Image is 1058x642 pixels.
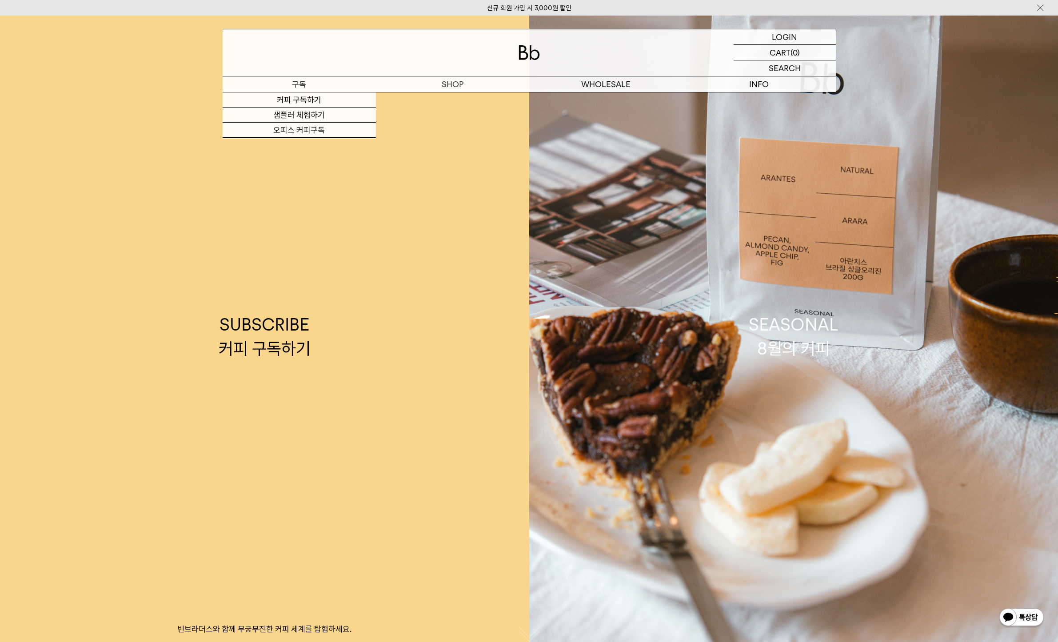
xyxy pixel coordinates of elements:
p: WHOLESALE [529,76,683,92]
p: (0) [791,45,800,60]
img: 로고 [519,45,540,60]
a: 오피스 커피구독 [223,123,376,138]
div: SEASONAL 8월의 커피 [749,313,838,360]
img: 카카오톡 채널 1:1 채팅 버튼 [998,607,1045,629]
p: INFO [683,76,836,92]
div: SUBSCRIBE 커피 구독하기 [219,313,311,360]
a: CART (0) [734,45,836,60]
a: 신규 회원 가입 시 3,000원 할인 [487,4,571,12]
a: 구독 [223,76,376,92]
a: 커피 구독하기 [223,92,376,108]
a: LOGIN [734,29,836,45]
a: SHOP [376,76,529,92]
a: 샘플러 체험하기 [223,108,376,123]
p: SEARCH [769,60,801,76]
p: LOGIN [772,29,797,44]
p: CART [770,45,791,60]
